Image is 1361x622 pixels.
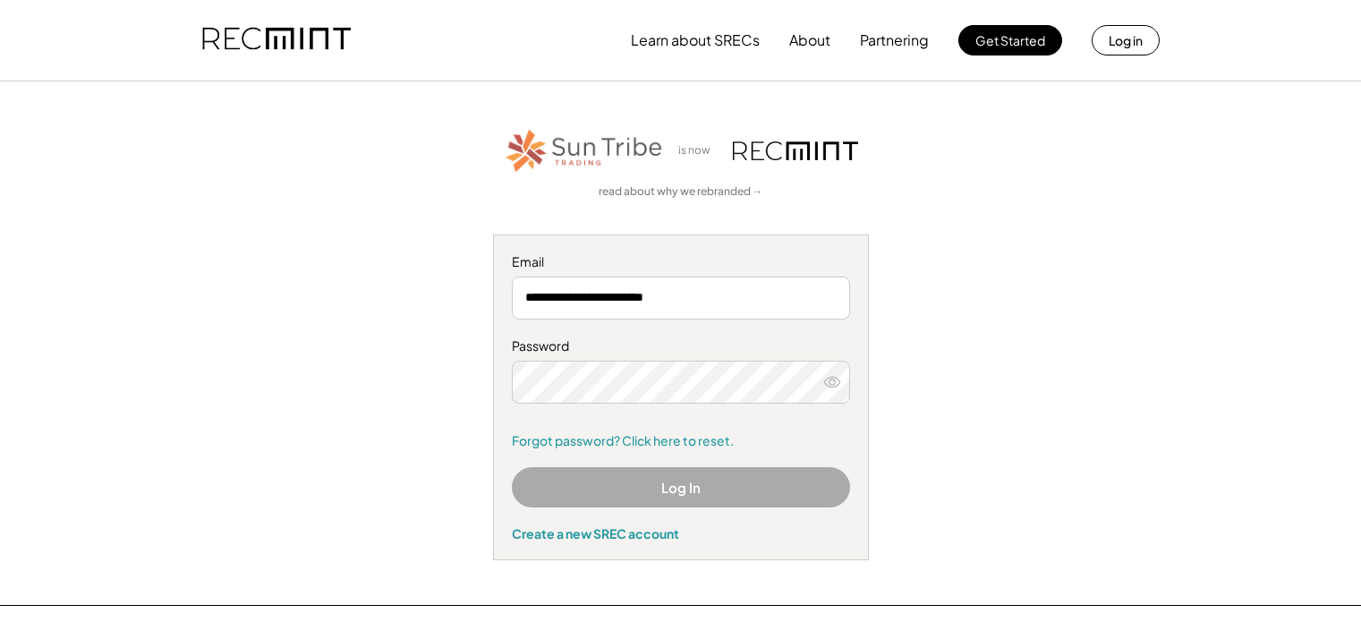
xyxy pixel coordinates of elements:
[202,10,351,71] img: recmint-logotype%403x.png
[599,184,763,200] a: read about why we rebranded →
[1092,25,1160,55] button: Log in
[631,22,760,58] button: Learn about SRECs
[512,337,850,355] div: Password
[733,141,858,160] img: recmint-logotype%403x.png
[789,22,830,58] button: About
[512,525,850,541] div: Create a new SREC account
[512,253,850,271] div: Email
[674,143,724,158] div: is now
[512,467,850,507] button: Log In
[860,22,929,58] button: Partnering
[504,126,665,175] img: STT_Horizontal_Logo%2B-%2BColor.png
[958,25,1062,55] button: Get Started
[512,432,850,450] a: Forgot password? Click here to reset.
